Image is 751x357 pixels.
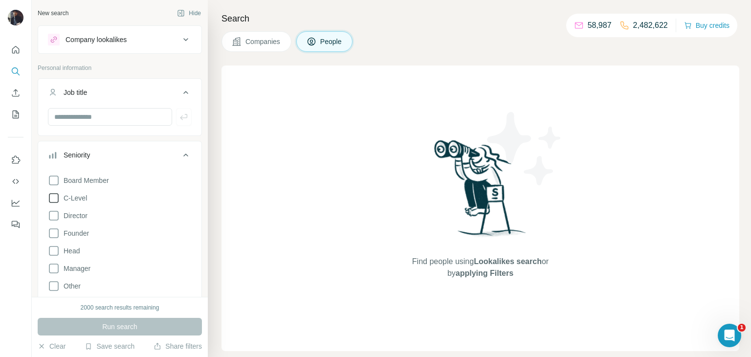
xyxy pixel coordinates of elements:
[38,341,66,351] button: Clear
[38,28,201,51] button: Company lookalikes
[8,106,23,123] button: My lists
[8,63,23,80] button: Search
[60,281,81,291] span: Other
[60,246,80,256] span: Head
[633,20,668,31] p: 2,482,622
[60,176,109,185] span: Board Member
[456,269,513,277] span: applying Filters
[8,151,23,169] button: Use Surfe on LinkedIn
[64,150,90,160] div: Seniority
[245,37,281,46] span: Companies
[81,303,159,312] div: 2000 search results remaining
[8,173,23,190] button: Use Surfe API
[8,10,23,25] img: Avatar
[221,12,739,25] h4: Search
[60,211,88,221] span: Director
[718,324,741,347] iframe: Intercom live chat
[402,256,558,279] span: Find people using or by
[60,228,89,238] span: Founder
[474,257,542,266] span: Lookalikes search
[85,341,134,351] button: Save search
[8,84,23,102] button: Enrich CSV
[60,264,90,273] span: Manager
[38,64,202,72] p: Personal information
[8,194,23,212] button: Dashboard
[38,143,201,171] button: Seniority
[38,81,201,108] button: Job title
[588,20,612,31] p: 58,987
[66,35,127,45] div: Company lookalikes
[64,88,87,97] div: Job title
[430,137,531,246] img: Surfe Illustration - Woman searching with binoculars
[481,105,569,193] img: Surfe Illustration - Stars
[738,324,746,332] span: 1
[154,341,202,351] button: Share filters
[684,19,729,32] button: Buy credits
[320,37,343,46] span: People
[38,9,68,18] div: New search
[8,41,23,59] button: Quick start
[8,216,23,233] button: Feedback
[170,6,208,21] button: Hide
[60,193,87,203] span: C-Level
